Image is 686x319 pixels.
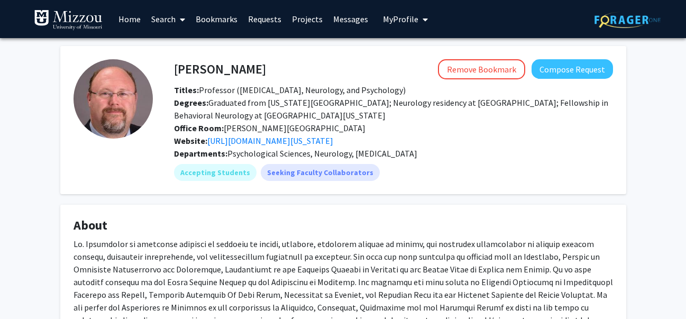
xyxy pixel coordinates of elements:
[594,12,661,28] img: ForagerOne Logo
[328,1,373,38] a: Messages
[243,1,287,38] a: Requests
[174,135,207,146] b: Website:
[207,135,333,146] a: Opens in a new tab
[146,1,190,38] a: Search
[174,97,608,121] span: Graduated from [US_STATE][GEOGRAPHIC_DATA]; Neurology residency at [GEOGRAPHIC_DATA]; Fellowship ...
[74,218,613,233] h4: About
[438,59,525,79] button: Remove Bookmark
[34,10,103,31] img: University of Missouri Logo
[174,123,365,133] span: [PERSON_NAME][GEOGRAPHIC_DATA]
[174,97,208,108] b: Degrees:
[174,148,227,159] b: Departments:
[383,14,418,24] span: My Profile
[261,164,380,181] mat-chip: Seeking Faculty Collaborators
[227,148,417,159] span: Psychological Sciences, Neurology, [MEDICAL_DATA]
[8,271,45,311] iframe: Chat
[174,85,406,95] span: Professor ([MEDICAL_DATA], Neurology, and Psychology)
[287,1,328,38] a: Projects
[174,59,266,79] h4: [PERSON_NAME]
[174,85,199,95] b: Titles:
[174,164,257,181] mat-chip: Accepting Students
[190,1,243,38] a: Bookmarks
[74,59,153,139] img: Profile Picture
[113,1,146,38] a: Home
[174,123,224,133] b: Office Room:
[532,59,613,79] button: Compose Request to David Beversdorf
